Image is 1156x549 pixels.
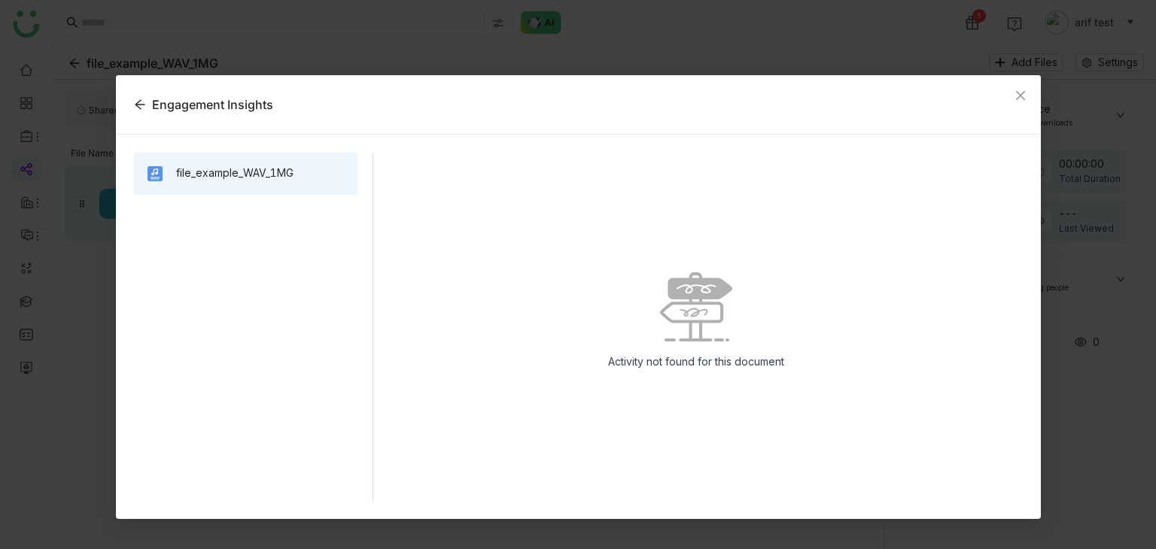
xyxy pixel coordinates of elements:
img: No data [659,272,732,341]
img: wav.svg [146,165,164,183]
div: Activity not found for this document [595,341,796,382]
div: file_example_WAV_1MG [176,165,294,181]
span: Engagement Insights [146,97,273,112]
button: Close [999,75,1040,116]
